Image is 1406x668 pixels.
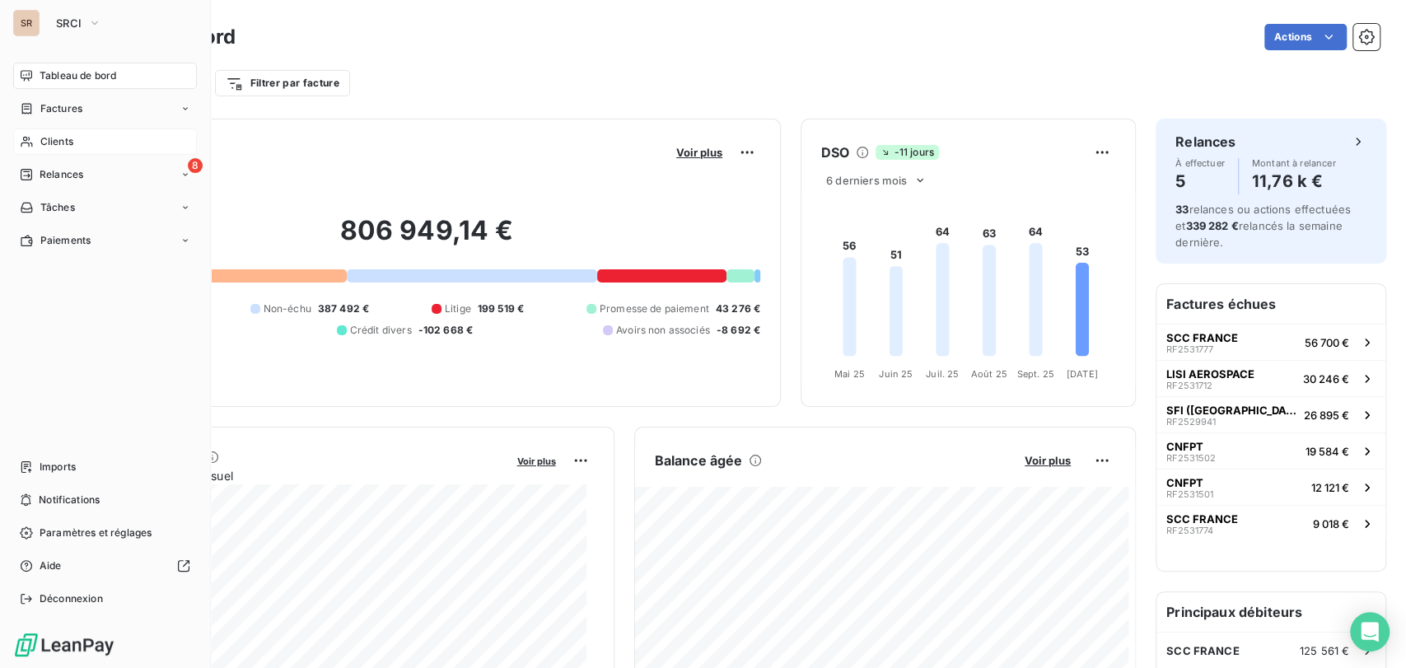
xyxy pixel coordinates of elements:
button: Actions [1264,24,1347,50]
button: SCC FRANCERF253177756 700 € [1156,324,1385,360]
span: Tableau de bord [40,68,116,83]
span: SCC FRANCE [1166,644,1240,657]
h4: 5 [1175,168,1225,194]
span: SCC FRANCE [1166,512,1238,526]
button: Voir plus [1020,453,1076,468]
button: LISI AEROSPACERF253171230 246 € [1156,360,1385,396]
span: Factures [40,101,82,116]
span: À effectuer [1175,158,1225,168]
span: 19 584 € [1306,445,1349,458]
span: Clients [40,134,73,149]
span: -102 668 € [418,323,474,338]
tspan: Août 25 [971,367,1007,379]
button: Filtrer par facture [215,70,350,96]
button: SFI ([GEOGRAPHIC_DATA])RF252994126 895 € [1156,396,1385,432]
span: 125 561 € [1300,644,1349,657]
span: SFI ([GEOGRAPHIC_DATA]) [1166,404,1297,417]
span: Voir plus [676,146,722,159]
span: Voir plus [517,455,556,467]
span: 387 492 € [318,301,369,316]
span: CNFPT [1166,476,1203,489]
span: Notifications [39,493,100,507]
button: CNFPTRF253150112 121 € [1156,469,1385,505]
div: Open Intercom Messenger [1350,612,1390,652]
span: Voir plus [1025,454,1071,467]
span: LISI AEROSPACE [1166,367,1254,381]
span: Promesse de paiement [600,301,709,316]
span: Tâches [40,200,75,215]
span: Crédit divers [350,323,412,338]
span: Paramètres et réglages [40,526,152,540]
span: 12 121 € [1311,481,1349,494]
span: SRCI [56,16,82,30]
span: Avoirs non associés [616,323,710,338]
tspan: Sept. 25 [1017,367,1054,379]
span: CNFPT [1166,440,1203,453]
span: Aide [40,558,62,573]
span: -11 jours [876,145,938,160]
span: RF2529941 [1166,417,1216,427]
span: 56 700 € [1305,336,1349,349]
span: 199 519 € [478,301,524,316]
span: Déconnexion [40,591,103,606]
span: relances ou actions effectuées et relancés la semaine dernière. [1175,203,1351,249]
span: Litige [445,301,471,316]
span: Non-échu [264,301,311,316]
tspan: Juil. 25 [926,367,959,379]
h6: DSO [821,142,849,162]
span: Paiements [40,233,91,248]
button: Voir plus [512,453,561,468]
span: 43 276 € [716,301,760,316]
tspan: Juin 25 [879,367,913,379]
span: 9 018 € [1313,517,1349,530]
h6: Factures échues [1156,284,1385,324]
span: RF2531502 [1166,453,1216,463]
span: -8 692 € [717,323,760,338]
span: 6 derniers mois [826,174,907,187]
span: Chiffre d'affaires mensuel [93,467,506,484]
span: 26 895 € [1304,409,1349,422]
h2: 806 949,14 € [93,214,760,264]
span: 33 [1175,203,1189,216]
span: Montant à relancer [1252,158,1336,168]
div: SR [13,10,40,36]
h6: Principaux débiteurs [1156,592,1385,632]
img: Logo LeanPay [13,632,115,658]
tspan: Mai 25 [834,367,865,379]
span: RF2531774 [1166,526,1213,535]
span: RF2531777 [1166,344,1213,354]
h4: 11,76 k € [1252,168,1336,194]
span: 30 246 € [1303,372,1349,385]
span: Relances [40,167,83,182]
span: 8 [188,158,203,173]
tspan: [DATE] [1067,367,1098,379]
span: RF2531712 [1166,381,1212,390]
span: RF2531501 [1166,489,1213,499]
button: Voir plus [671,145,727,160]
button: CNFPTRF253150219 584 € [1156,432,1385,469]
h6: Balance âgée [655,451,743,470]
span: Imports [40,460,76,474]
a: Aide [13,553,197,579]
span: 339 282 € [1185,219,1238,232]
h6: Relances [1175,132,1236,152]
span: SCC FRANCE [1166,331,1238,344]
button: SCC FRANCERF25317749 018 € [1156,505,1385,541]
